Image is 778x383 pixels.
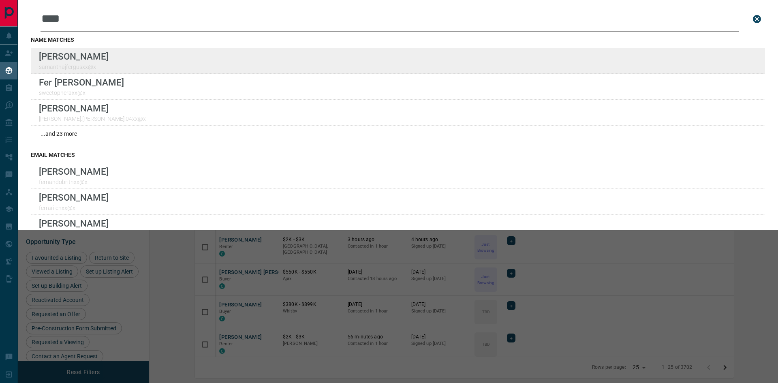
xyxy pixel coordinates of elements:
[39,64,109,70] p: samanthajfergusxx@x
[31,126,765,142] div: ...and 23 more
[39,205,109,211] p: ferrari.chxx@x
[31,36,765,43] h3: name matches
[39,192,109,203] p: [PERSON_NAME]
[39,179,109,185] p: fernandobritnxx@x
[39,103,146,113] p: [PERSON_NAME]
[39,77,124,88] p: Fer [PERSON_NAME]
[39,90,124,96] p: sweetopheraxx@x
[39,166,109,177] p: [PERSON_NAME]
[39,51,109,62] p: [PERSON_NAME]
[31,152,765,158] h3: email matches
[39,218,153,229] p: [PERSON_NAME]
[39,116,146,122] p: [PERSON_NAME].[PERSON_NAME].04xx@x
[749,11,765,27] button: close search bar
